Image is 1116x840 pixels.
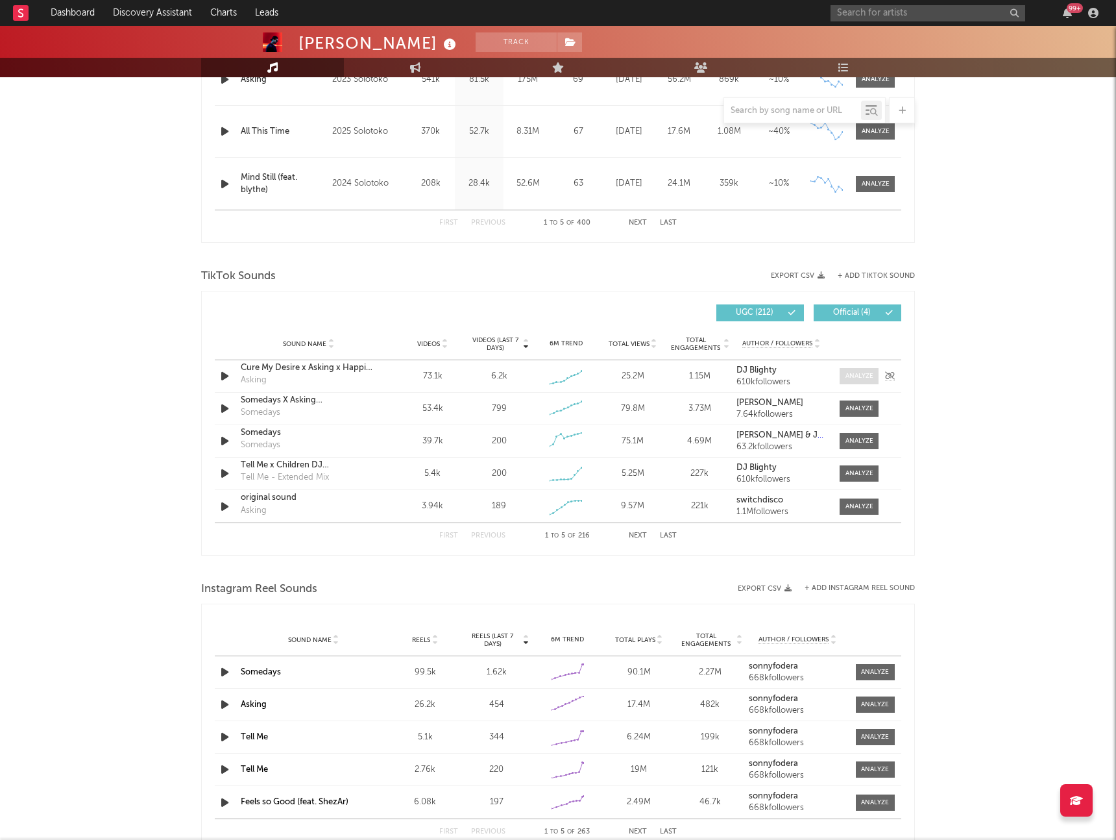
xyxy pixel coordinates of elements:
div: 25.2M [603,370,663,383]
div: ~ 40 % [757,125,801,138]
span: of [568,533,576,539]
div: 5.4k [402,467,463,480]
span: Sound Name [283,340,326,348]
strong: sonnyfodera [749,662,798,671]
div: Somedays X Asking [PERSON_NAME] Mashup [241,394,376,407]
div: 81.5k [458,73,500,86]
div: 2.49M [607,796,672,809]
div: 541k [409,73,452,86]
div: 39.7k [402,435,463,448]
div: 370k [409,125,452,138]
div: 2025 Solotoko [332,124,403,140]
span: Reels [412,636,430,644]
div: 53.4k [402,402,463,415]
strong: sonnyfodera [749,695,798,703]
div: 869k [707,73,751,86]
div: Somedays [241,406,280,419]
a: original sound [241,491,376,504]
div: 1.08M [707,125,751,138]
a: Somedays [241,668,281,676]
span: to [550,829,558,835]
a: DJ Blighty [736,463,827,473]
button: + Add Instagram Reel Sound [805,585,915,592]
div: 189 [492,500,506,513]
button: 99+ [1063,8,1072,18]
a: switchdisco [736,496,827,505]
a: Tell Me [241,733,268,741]
div: 359k [707,177,751,190]
div: 482k [678,698,743,711]
div: 610k followers [736,475,827,484]
button: Next [629,219,647,227]
button: First [439,219,458,227]
div: 52.6M [507,177,549,190]
div: 227k [670,467,730,480]
strong: sonnyfodera [749,727,798,735]
span: Total Plays [615,636,655,644]
div: 28.4k [458,177,500,190]
button: Next [629,828,647,835]
div: 2023 Solotoko [332,72,403,88]
button: UGC(212) [716,304,804,321]
button: Previous [471,828,505,835]
div: Tell Me - Extended Mix [241,471,329,484]
span: Total Engagements [678,632,735,648]
a: Somedays [241,426,376,439]
div: 3.73M [670,402,730,415]
a: Mind Still (feat. blythe) [241,171,326,197]
div: 6.24M [607,731,672,744]
a: sonnyfodera [749,662,846,671]
a: [PERSON_NAME] & Jazzy & D.O.D [736,431,827,440]
div: 26.2k [393,698,457,711]
div: 1 5 216 [531,528,603,544]
div: 17.4M [607,698,672,711]
div: 63 [555,177,601,190]
button: Last [660,828,677,835]
div: 6.08k [393,796,457,809]
span: to [550,220,557,226]
span: Reels (last 7 days) [464,632,521,648]
div: 5.1k [393,731,457,744]
span: Author / Followers [758,636,829,644]
strong: sonnyfodera [749,792,798,800]
div: 99 + [1067,3,1083,13]
button: Previous [471,219,505,227]
span: UGC ( 212 ) [725,309,784,317]
div: 344 [464,731,529,744]
div: 2.76k [393,763,457,776]
div: Asking [241,504,267,517]
div: 7.64k followers [736,410,827,419]
span: Videos [417,340,440,348]
a: sonnyfodera [749,792,846,801]
strong: DJ Blighty [736,463,777,472]
div: 221k [670,500,730,513]
a: Tell Me [241,765,268,774]
input: Search by song name or URL [724,106,861,116]
div: 1.62k [464,666,529,679]
button: Official(4) [814,304,901,321]
div: 73.1k [402,370,463,383]
div: [DATE] [607,177,651,190]
button: Next [629,532,647,539]
div: 199k [678,731,743,744]
a: All This Time [241,125,326,138]
div: 6M Trend [535,635,600,645]
div: 17.6M [657,125,701,138]
div: 668k followers [749,674,846,683]
div: 56.2M [657,73,701,86]
a: Tell Me x Children DJ [PERSON_NAME] [241,459,376,472]
div: 79.8M [603,402,663,415]
div: 1.1M followers [736,508,827,517]
div: 67 [555,125,601,138]
button: Last [660,532,677,539]
strong: DJ Blighty [736,366,777,375]
div: 6M Trend [536,339,596,349]
div: 220 [464,763,529,776]
button: Export CSV [738,585,792,593]
div: 610k followers [736,378,827,387]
